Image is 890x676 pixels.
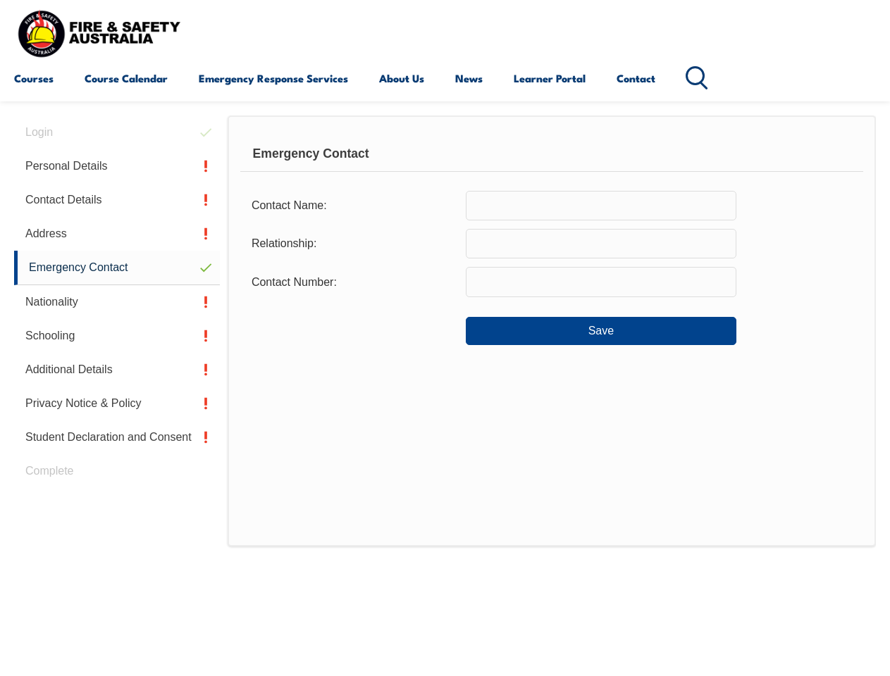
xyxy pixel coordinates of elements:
a: Address [14,217,220,251]
button: Save [466,317,736,345]
a: About Us [379,61,424,95]
a: Nationality [14,285,220,319]
div: Contact Name: [240,192,466,219]
a: Learner Portal [514,61,586,95]
a: Personal Details [14,149,220,183]
a: Emergency Response Services [199,61,348,95]
a: Contact Details [14,183,220,217]
a: Additional Details [14,353,220,387]
a: Schooling [14,319,220,353]
a: Student Declaration and Consent [14,420,220,454]
a: Course Calendar [85,61,168,95]
div: Contact Number: [240,268,466,295]
a: Privacy Notice & Policy [14,387,220,420]
a: Contact [617,61,655,95]
a: News [455,61,483,95]
a: Courses [14,61,54,95]
div: Emergency Contact [240,137,863,172]
a: Emergency Contact [14,251,220,285]
div: Relationship: [240,230,466,257]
